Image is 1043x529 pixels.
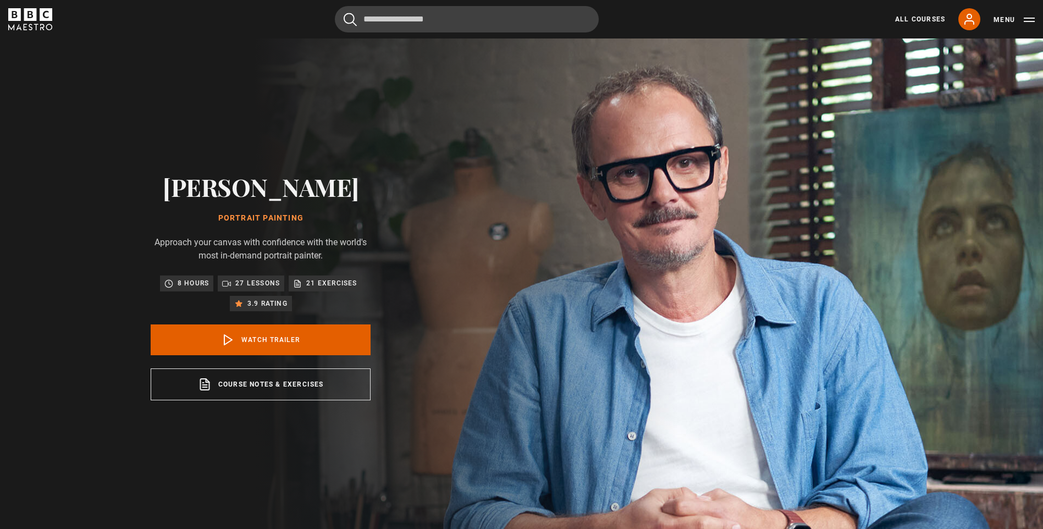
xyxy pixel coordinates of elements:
svg: BBC Maestro [8,8,52,30]
p: 21 exercises [306,278,357,289]
button: Submit the search query [344,13,357,26]
a: Watch Trailer [151,324,371,355]
p: 8 hours [178,278,209,289]
p: Approach your canvas with confidence with the world's most in-demand portrait painter. [151,236,371,262]
input: Search [335,6,599,32]
h1: Portrait Painting [151,214,371,223]
a: Course notes & exercises [151,368,371,400]
button: Toggle navigation [994,14,1035,25]
a: All Courses [895,14,945,24]
h2: [PERSON_NAME] [151,173,371,201]
p: 27 lessons [235,278,280,289]
p: 3.9 rating [247,298,288,309]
